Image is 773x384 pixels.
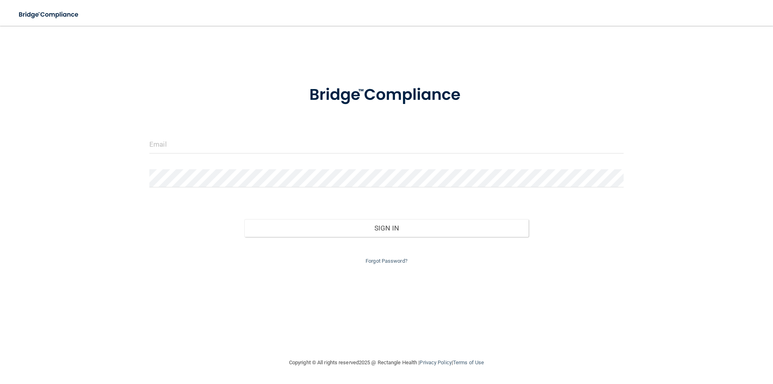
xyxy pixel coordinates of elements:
[366,258,407,264] a: Forgot Password?
[240,350,533,376] div: Copyright © All rights reserved 2025 @ Rectangle Health | |
[244,219,529,237] button: Sign In
[12,6,86,23] img: bridge_compliance_login_screen.278c3ca4.svg
[293,74,480,116] img: bridge_compliance_login_screen.278c3ca4.svg
[149,135,624,154] input: Email
[420,359,451,365] a: Privacy Policy
[453,359,484,365] a: Terms of Use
